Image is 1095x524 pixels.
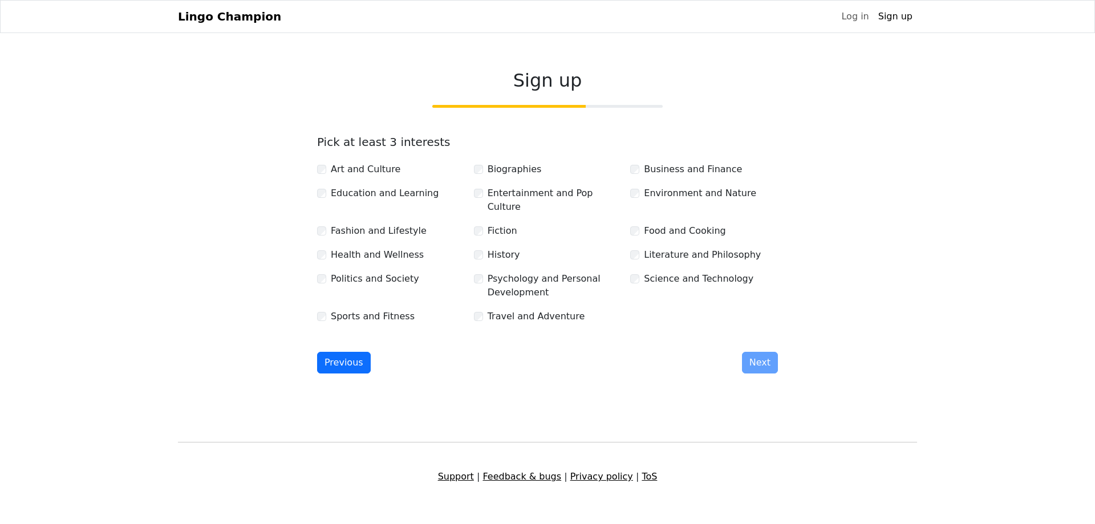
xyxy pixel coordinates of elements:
label: Education and Learning [331,186,439,200]
a: Privacy policy [570,471,633,482]
label: Health and Wellness [331,248,424,262]
label: Entertainment and Pop Culture [488,186,622,214]
label: Science and Technology [644,272,753,286]
a: ToS [642,471,657,482]
a: Support [438,471,474,482]
label: Fiction [488,224,517,238]
label: Travel and Adventure [488,310,585,323]
label: Sports and Fitness [331,310,415,323]
a: Lingo Champion [178,5,281,28]
a: Feedback & bugs [482,471,561,482]
label: Environment and Nature [644,186,756,200]
label: Literature and Philosophy [644,248,761,262]
label: History [488,248,520,262]
label: Biographies [488,163,542,176]
label: Pick at least 3 interests [317,135,451,149]
label: Business and Finance [644,163,742,176]
label: Psychology and Personal Development [488,272,622,299]
button: Previous [317,352,371,373]
label: Food and Cooking [644,224,725,238]
label: Art and Culture [331,163,400,176]
h2: Sign up [317,70,778,91]
a: Log in [837,5,873,28]
label: Politics and Society [331,272,419,286]
label: Fashion and Lifestyle [331,224,427,238]
a: Sign up [874,5,917,28]
div: | | | [171,470,924,484]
